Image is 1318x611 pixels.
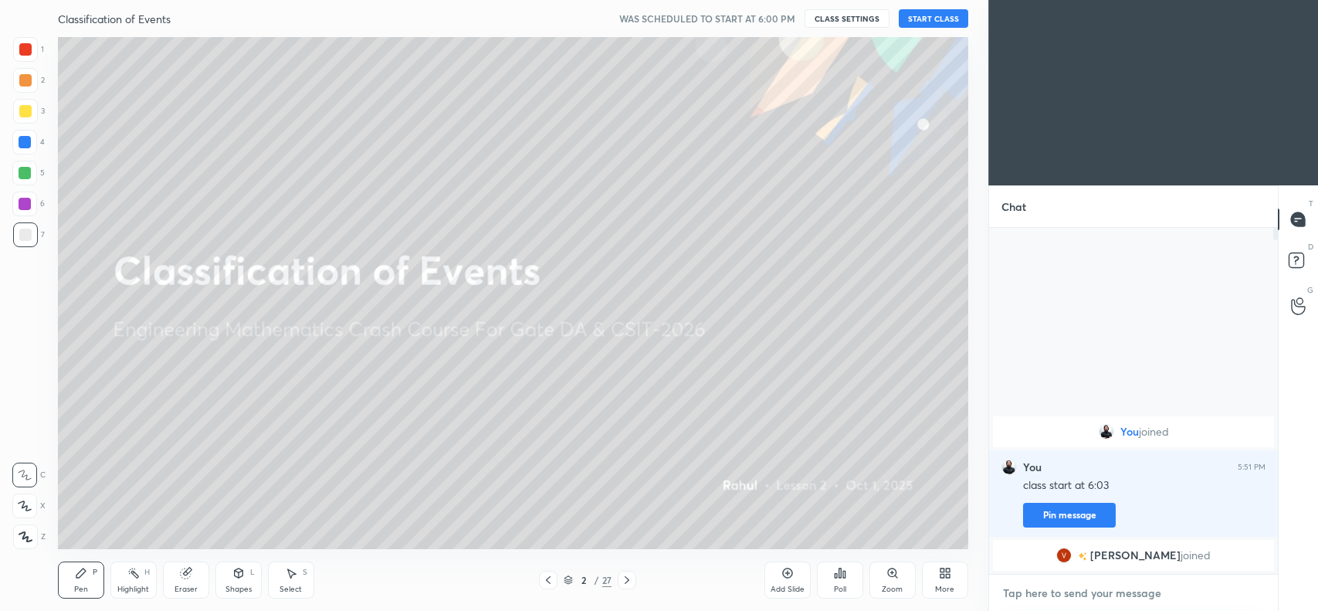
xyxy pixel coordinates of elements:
[12,463,46,487] div: C
[144,569,150,576] div: H
[1181,549,1211,562] span: joined
[1056,548,1072,563] img: 0291924c7beb448bb0ac3878fcd6f0d3.jpg
[13,222,45,247] div: 7
[771,586,805,593] div: Add Slide
[882,586,903,593] div: Zoom
[1078,552,1087,561] img: no-rating-badge.077c3623.svg
[12,494,46,518] div: X
[93,569,97,576] div: P
[1023,503,1116,528] button: Pin message
[13,524,46,549] div: Z
[303,569,307,576] div: S
[1139,426,1169,438] span: joined
[174,586,198,593] div: Eraser
[1238,463,1265,472] div: 5:51 PM
[1308,241,1313,253] p: D
[1023,478,1265,494] div: class start at 6:03
[834,586,846,593] div: Poll
[1023,460,1042,474] h6: You
[935,586,954,593] div: More
[74,586,88,593] div: Pen
[12,192,45,216] div: 6
[13,99,45,124] div: 3
[602,573,612,587] div: 27
[225,586,252,593] div: Shapes
[13,68,45,93] div: 2
[1001,460,1017,475] img: e00dc300a4f7444a955e410797683dbd.jpg
[1090,549,1181,562] span: [PERSON_NAME]
[13,37,44,62] div: 1
[12,130,45,154] div: 4
[989,413,1278,574] div: grid
[576,575,591,585] div: 2
[595,575,599,585] div: /
[1307,284,1313,296] p: G
[989,186,1038,227] p: Chat
[58,12,171,26] h4: Classification of Events
[1309,198,1313,209] p: T
[250,569,255,576] div: L
[619,12,795,25] h5: WAS SCHEDULED TO START AT 6:00 PM
[280,586,302,593] div: Select
[1099,424,1114,440] img: e00dc300a4f7444a955e410797683dbd.jpg
[899,9,968,28] button: START CLASS
[805,9,889,28] button: CLASS SETTINGS
[1120,426,1139,438] span: You
[117,586,149,593] div: Highlight
[12,161,45,185] div: 5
